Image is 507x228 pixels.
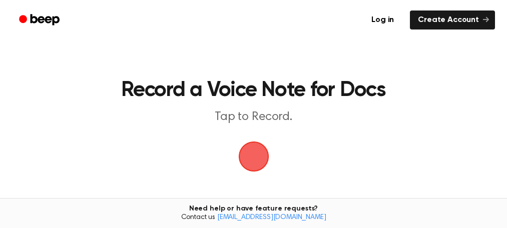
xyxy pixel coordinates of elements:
img: Beep Logo [239,141,269,171]
a: Log in [361,8,404,31]
span: Contact us [6,213,501,222]
a: Create Account [410,10,495,29]
a: [EMAIL_ADDRESS][DOMAIN_NAME] [217,214,326,221]
h1: Record a Voice Note for Docs [108,80,399,101]
a: Beep [12,10,69,30]
p: Tap to Record. [108,109,399,125]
